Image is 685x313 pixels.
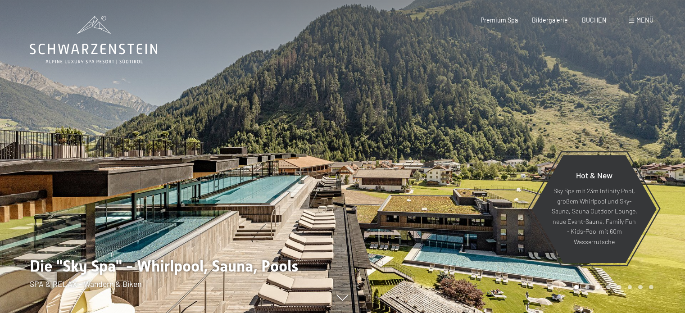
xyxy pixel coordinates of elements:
div: Carousel Page 1 (Current Slide) [574,285,579,290]
a: Hot & New Sky Spa mit 23m Infinity Pool, großem Whirlpool und Sky-Sauna, Sauna Outdoor Lounge, ne... [531,154,657,263]
div: Carousel Page 4 [606,285,611,290]
div: Carousel Page 7 [638,285,643,290]
div: Carousel Page 6 [628,285,632,290]
p: Sky Spa mit 23m Infinity Pool, großem Whirlpool und Sky-Sauna, Sauna Outdoor Lounge, neue Event-S... [551,186,637,247]
div: Carousel Page 3 [596,285,600,290]
div: Carousel Page 8 [649,285,653,290]
div: Carousel Page 5 [617,285,621,290]
a: Premium Spa [481,16,518,24]
div: Carousel Page 2 [585,285,590,290]
div: Carousel Pagination [571,285,653,290]
span: Hot & New [576,170,612,180]
a: Bildergalerie [532,16,568,24]
a: BUCHEN [582,16,607,24]
span: Menü [636,16,653,24]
